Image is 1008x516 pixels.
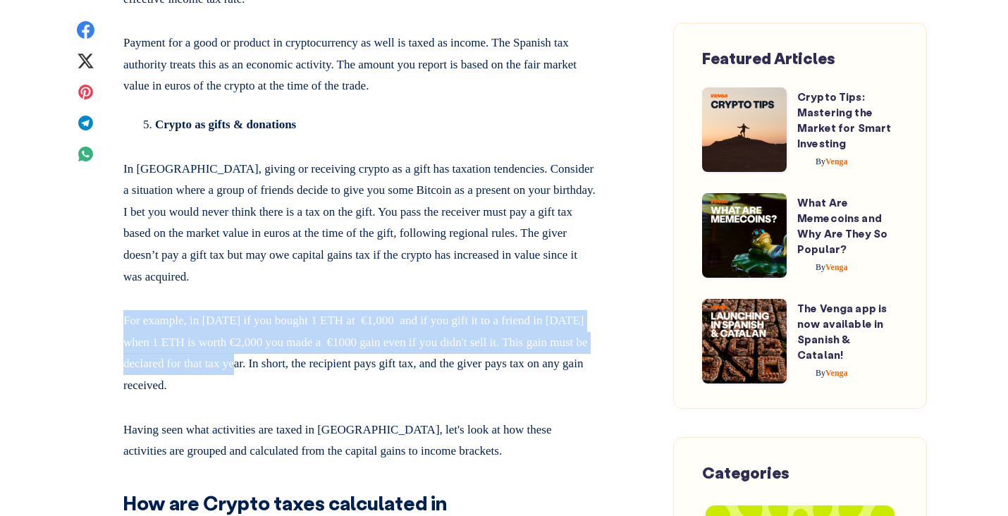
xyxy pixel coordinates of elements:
[702,48,835,68] span: Featured Articles
[123,27,596,97] p: Payment for a good or product in cryptocurrency as well is taxed as income. The Spanish tax autho...
[123,305,596,396] p: For example, in [DATE] if you bought 1 ETH at €1,000 and if you gift it to a friend in [DATE] whe...
[123,414,596,462] p: Having seen what activities are taxed in [GEOGRAPHIC_DATA], let's look at how these activities ar...
[816,368,825,378] span: By
[797,156,848,166] a: ByVenga
[797,262,848,272] a: ByVenga
[816,156,848,166] span: Venga
[816,262,825,272] span: By
[797,195,887,255] a: What Are Memecoins and Why Are They So Popular?
[702,462,789,483] span: Categories
[816,368,848,378] span: Venga
[797,368,848,378] a: ByVenga
[816,156,825,166] span: By
[797,90,891,149] a: Crypto Tips: Mastering the Market for Smart Investing
[155,118,296,131] strong: Crypto as gifts & donations
[816,262,848,272] span: Venga
[797,301,887,361] a: The Venga app is now available in Spanish & Catalan!
[123,153,596,288] p: In [GEOGRAPHIC_DATA], giving or receiving crypto as a gift has taxation tendencies. Consider a si...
